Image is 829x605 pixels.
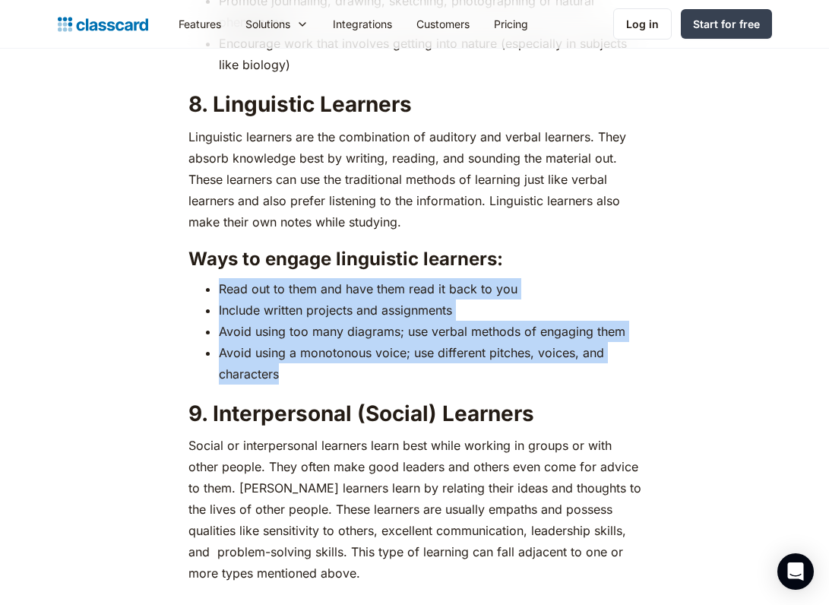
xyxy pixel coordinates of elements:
p: Linguistic learners are the combination of auditory and verbal learners. They absorb knowledge be... [188,126,641,233]
div: Start for free [693,16,760,32]
li: Encourage work that involves getting into nature (especially in subjects like biology) [219,33,641,75]
strong: Ways to engage linguistic learners: [188,248,503,270]
li: Read out to them and have them read it back to you [219,278,641,299]
li: Include written projects and assignments [219,299,641,321]
a: Features [166,7,233,41]
a: Pricing [482,7,540,41]
div: Log in [626,16,659,32]
li: Avoid using too many diagrams; use verbal methods of engaging them [219,321,641,342]
a: Integrations [321,7,404,41]
a: Customers [404,7,482,41]
strong: 8. Linguistic Learners [188,91,412,117]
div: Solutions [245,16,290,32]
p: Social or interpersonal learners learn best while working in groups or with other people. They of... [188,435,641,584]
li: Avoid using a monotonous voice; use different pitches, voices, and characters [219,342,641,385]
a: Log in [613,8,672,40]
a: home [58,14,148,35]
div: Solutions [233,7,321,41]
strong: 9. Interpersonal (Social) Learners [188,401,534,426]
div: Open Intercom Messenger [777,553,814,590]
a: Start for free [681,9,772,39]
